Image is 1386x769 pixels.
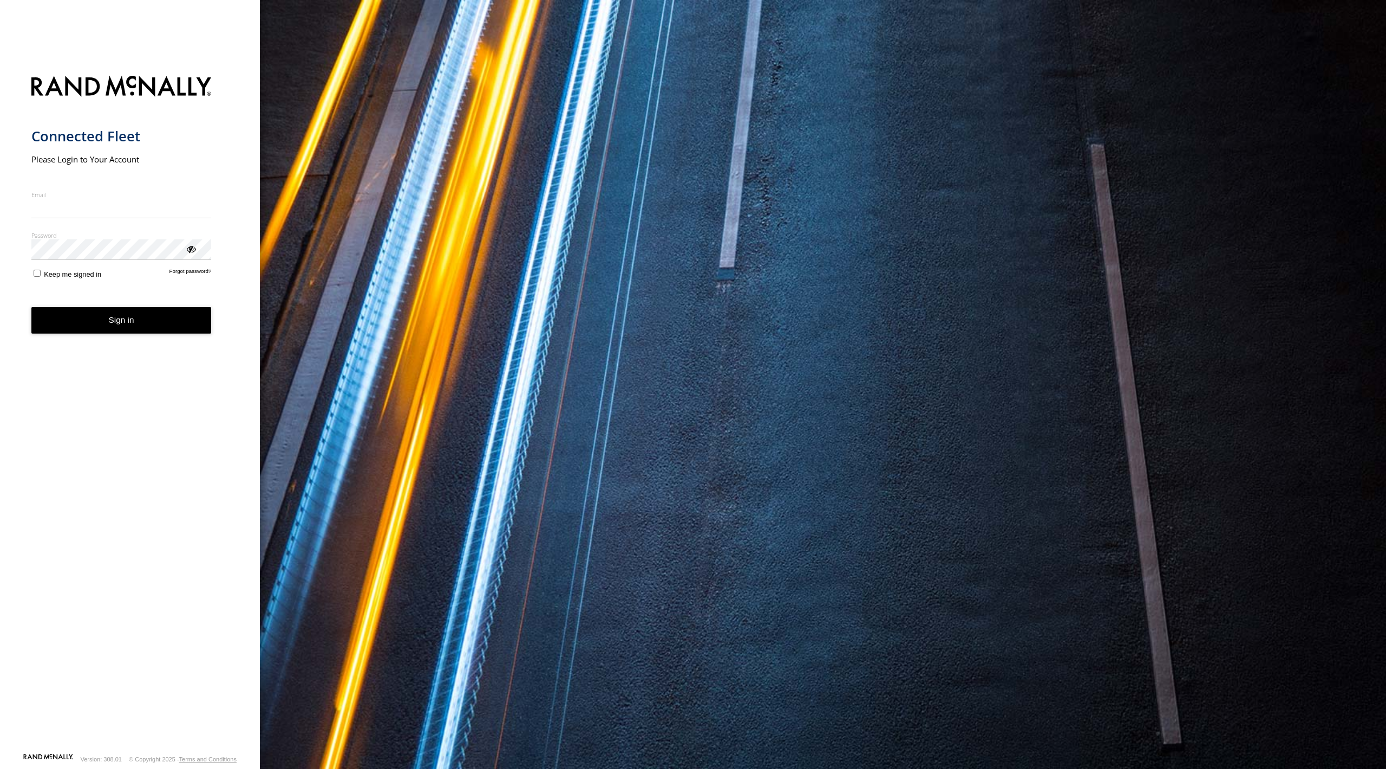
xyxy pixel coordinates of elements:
[44,270,101,278] span: Keep me signed in
[31,127,212,145] h1: Connected Fleet
[31,69,229,753] form: main
[31,154,212,165] h2: Please Login to Your Account
[34,270,41,277] input: Keep me signed in
[31,231,212,239] label: Password
[169,268,212,278] a: Forgot password?
[23,754,73,765] a: Visit our Website
[129,756,237,763] div: © Copyright 2025 -
[179,756,237,763] a: Terms and Conditions
[81,756,122,763] div: Version: 308.01
[31,307,212,334] button: Sign in
[31,191,212,199] label: Email
[185,243,196,254] div: ViewPassword
[31,74,212,101] img: Rand McNally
